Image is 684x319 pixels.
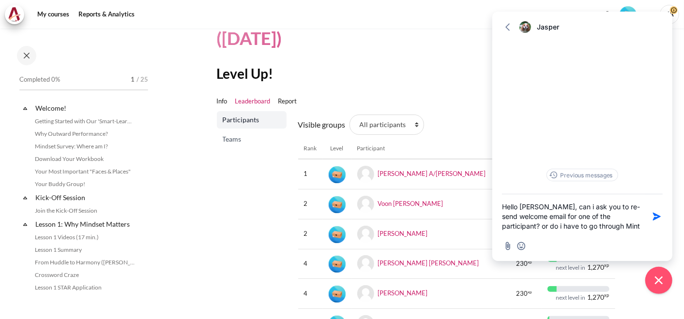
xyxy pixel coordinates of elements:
div: Level #1 [329,255,346,273]
a: Architeck Architeck [5,5,29,24]
div: Level #1 [329,165,346,183]
img: Level #1 [329,226,346,243]
a: Teams [217,130,287,148]
a: Reports & Analytics [75,5,138,24]
img: Level #1 [329,196,346,213]
span: KA [660,5,679,24]
a: From Huddle to Harmony ([PERSON_NAME]'s Story) [32,257,137,268]
span: xp [528,291,532,293]
th: Participant [351,138,511,159]
a: [PERSON_NAME] [378,229,428,237]
a: Why Outward Performance? [32,128,137,140]
div: next level in [556,264,586,272]
a: Report [278,97,297,106]
span: xp [605,264,609,267]
img: Architeck [8,7,21,22]
th: Rank [298,138,323,159]
a: Voon [PERSON_NAME] [378,199,443,207]
td: 2 [298,219,323,249]
a: Welcome! [34,101,137,115]
a: Lesson 1: Why Mindset Matters [34,217,137,231]
span: / 25 [137,75,148,85]
a: Leaderboard [235,97,271,106]
td: 4 [298,279,323,309]
a: User menu [660,5,679,24]
a: Your Most Important "Faces & Places" [32,166,137,177]
img: Level #1 [329,256,346,273]
span: Teams [223,134,283,144]
span: Collapse [20,103,30,113]
span: Participants [223,115,283,125]
img: Level #1 [329,166,346,183]
a: [PERSON_NAME] [378,289,428,297]
img: Level #1 [620,6,637,23]
a: Join the Kick-Off Session [32,205,137,217]
div: Level #1 [329,285,346,303]
a: Download Your Workbook [32,153,137,165]
h2: Level Up! [217,65,615,82]
a: Lesson 1 Summary [32,244,137,256]
a: Mindset Survey: Where am I? [32,141,137,152]
span: 1,270 [588,294,605,301]
td: 2 [298,189,323,219]
span: 1 [131,75,135,85]
a: Crossword Craze [32,269,137,281]
a: Level #1 [616,5,640,23]
span: 230 [516,289,528,299]
div: Level #1 [620,5,637,23]
span: xp [605,294,609,297]
span: Completed 0% [19,75,60,85]
a: [PERSON_NAME] A/[PERSON_NAME] [378,169,486,177]
a: Lesson 1 Videos (17 min.) [32,232,137,243]
a: Lesson 1 STAR Application [32,282,137,293]
div: Level #1 [329,195,346,213]
a: Participants [217,111,287,129]
a: My courses [34,5,73,24]
span: Collapse [20,193,30,203]
td: 1 [298,159,323,189]
span: 1,270 [588,264,605,271]
img: Level #1 [329,286,346,303]
a: Info [217,97,228,106]
button: Languages [641,7,656,22]
div: Show notification window with no new notifications [600,7,615,22]
span: 230 [516,259,528,269]
a: Kick-Off Session [34,191,137,204]
a: Getting Started with Our 'Smart-Learning' Platform [32,116,137,127]
span: Collapse [20,219,30,229]
div: next level in [556,294,586,302]
a: Completed 0% 1 / 25 [19,73,148,100]
span: xp [528,261,532,263]
a: [PERSON_NAME] [PERSON_NAME] [378,259,479,267]
th: Level [323,138,351,159]
div: Level #1 [329,225,346,243]
a: Your Buddy Group! [32,178,137,190]
label: Visible groups [298,119,346,130]
td: 4 [298,249,323,279]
